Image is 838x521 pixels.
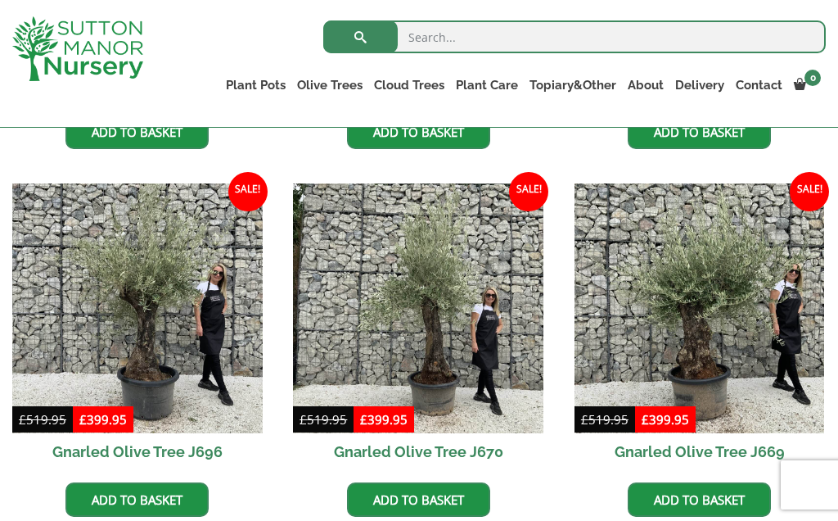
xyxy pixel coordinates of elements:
a: Sale! Gnarled Olive Tree J696 [12,183,263,471]
bdi: 519.95 [19,411,66,428]
a: Add to basket: “Gnarled Olive Tree J696” [65,482,209,517]
span: Sale! [228,172,268,211]
img: Gnarled Olive Tree J696 [12,183,263,434]
a: Add to basket: “Gnarled Olive Tree J700” [628,115,771,149]
img: logo [12,16,143,81]
a: Add to basket: “Gnarled Olive Tree J670” [347,482,490,517]
bdi: 399.95 [360,411,408,428]
a: Delivery [669,74,730,97]
a: Topiary&Other [524,74,622,97]
a: 0 [788,74,826,97]
a: Add to basket: “Gnarled Olive Tree J701” [347,115,490,149]
a: Add to basket: “Gnarled Olive Tree J716” [65,115,209,149]
span: 0 [804,70,821,86]
span: £ [19,411,26,428]
span: £ [642,411,649,428]
span: Sale! [509,172,548,211]
a: Olive Trees [291,74,368,97]
span: £ [581,411,588,428]
h2: Gnarled Olive Tree J696 [12,433,263,470]
a: About [622,74,669,97]
a: Sale! Gnarled Olive Tree J670 [293,183,543,471]
bdi: 399.95 [642,411,689,428]
h2: Gnarled Olive Tree J670 [293,433,543,470]
bdi: 519.95 [581,411,628,428]
input: Search... [323,20,826,53]
img: Gnarled Olive Tree J669 [574,183,825,434]
span: £ [300,411,307,428]
img: Gnarled Olive Tree J670 [293,183,543,434]
a: Plant Pots [220,74,291,97]
a: Contact [730,74,788,97]
bdi: 399.95 [79,411,127,428]
a: Add to basket: “Gnarled Olive Tree J669” [628,482,771,517]
a: Plant Care [450,74,524,97]
span: £ [79,411,87,428]
bdi: 519.95 [300,411,347,428]
span: Sale! [790,172,829,211]
h2: Gnarled Olive Tree J669 [574,433,825,470]
a: Sale! Gnarled Olive Tree J669 [574,183,825,471]
span: £ [360,411,367,428]
a: Cloud Trees [368,74,450,97]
